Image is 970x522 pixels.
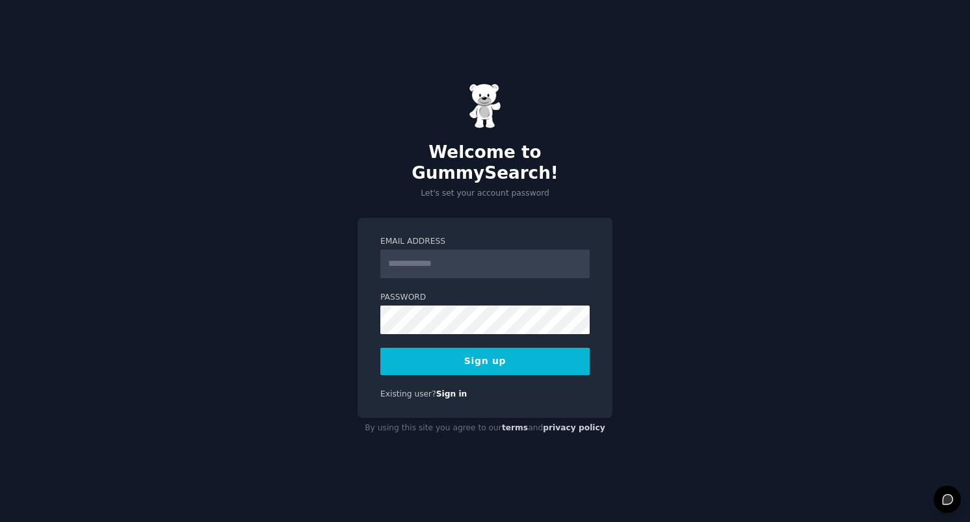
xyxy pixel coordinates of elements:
[358,142,612,183] h2: Welcome to GummySearch!
[380,348,590,375] button: Sign up
[469,83,501,129] img: Gummy Bear
[436,389,467,398] a: Sign in
[543,423,605,432] a: privacy policy
[380,236,590,248] label: Email Address
[380,389,436,398] span: Existing user?
[358,418,612,439] div: By using this site you agree to our and
[380,292,590,304] label: Password
[358,188,612,200] p: Let's set your account password
[502,423,528,432] a: terms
